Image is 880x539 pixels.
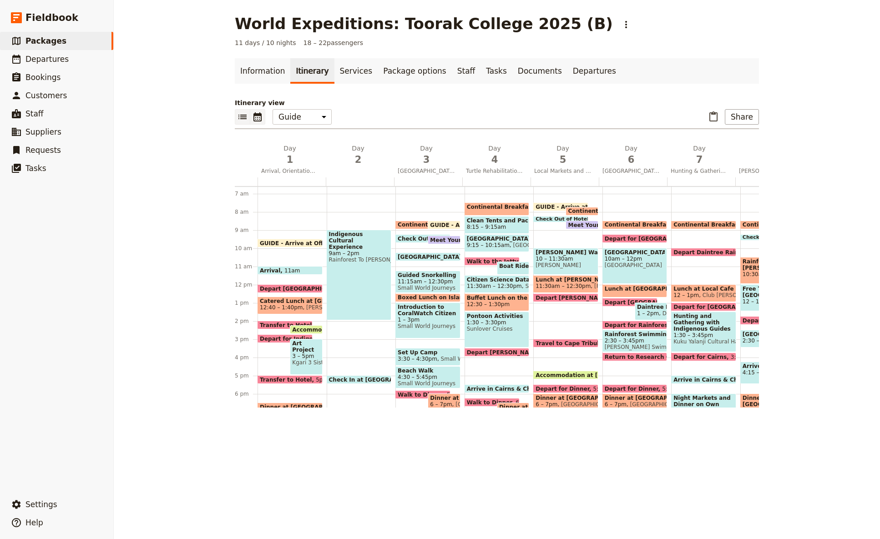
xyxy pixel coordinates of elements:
span: Boat Ride to the Outer Reef [499,263,588,269]
span: 12:40 – 1:40pm [260,304,303,311]
div: Travel to Cape Tribulation [533,339,598,348]
div: Clean Tents and Pack Up8:15 – 9:15am [465,216,530,234]
div: Night Markets and Dinner on Own6 – 7:30pm [671,393,736,420]
div: Depart for [GEOGRAPHIC_DATA] [602,234,668,243]
span: 4:15 – 5:30pm [743,369,803,376]
span: 6 [602,153,660,166]
div: Hunting and Gathering with Indigenous Guides1:30 – 3:45pmKuku Yalanji Cultural Habitat Tours ([PE... [671,312,736,352]
button: Day5Local Markets and Rainforest Walk [531,144,599,177]
span: [PERSON_NAME] [591,283,639,289]
div: Continental Breakfast at DRODepart for [GEOGRAPHIC_DATA][GEOGRAPHIC_DATA]10am – 12pm[GEOGRAPHIC_D... [602,66,672,503]
span: Rainforest Swimming Hole [605,331,665,338]
div: Depart [PERSON_NAME] [533,293,598,302]
div: Pontoon Activities1:30 – 3:30pmSunlover Cruises [465,312,530,348]
span: Arrive in Cairns & Check In at [GEOGRAPHIC_DATA] [467,386,627,392]
span: 3:45pm [731,354,752,360]
span: 11am [284,267,300,273]
span: 2:30 – 3:30pm [743,338,782,344]
div: [GEOGRAPHIC_DATA]10am – 12pm[GEOGRAPHIC_DATA] [602,248,668,284]
div: Dinner at [GEOGRAPHIC_DATA]6 – 7pm[GEOGRAPHIC_DATA] [533,393,598,411]
span: Packages [25,36,66,45]
div: Boat Ride to the Outer Reef [497,262,529,275]
span: Depart for [GEOGRAPHIC_DATA] [605,236,707,242]
span: Rainforest Walk & [PERSON_NAME][GEOGRAPHIC_DATA] [743,258,803,271]
span: Turtle Rehabilitation Centre and [GEOGRAPHIC_DATA] with Marine Biologist [462,167,527,175]
span: Continental Breakfast at DRO [673,222,768,228]
span: Hunting & Gathering with Indigenous Guides and Night Markets [667,167,732,175]
div: Boxed Lunch on Island [395,293,460,302]
span: Bookings [25,73,61,82]
span: [PERSON_NAME] [536,262,596,268]
span: [GEOGRAPHIC_DATA] [452,401,513,408]
div: Dinner at Foxy's6 – 7pm[GEOGRAPHIC_DATA] [428,393,460,411]
div: Dinner at [GEOGRAPHIC_DATA]6 – 7:30pm [740,393,805,420]
span: 6:15pm [516,399,536,405]
div: Lunch at Local Cafe12 – 1pmClub [PERSON_NAME] [671,284,736,302]
div: Rainforest Walk & [PERSON_NAME][GEOGRAPHIC_DATA]10:30am – 12pm [740,257,805,284]
span: Pontoon Activities [467,313,527,319]
span: Kuku Yalanji Cultural Habitat Tours ([PERSON_NAME] Brothers) [673,338,734,345]
span: Travel to Cape Tribulation [536,340,619,346]
span: [GEOGRAPHIC_DATA] [467,236,527,242]
span: Rainforest To [PERSON_NAME] [329,257,389,263]
div: Depart for Cairns3:45pm [671,353,736,361]
div: Transfer to Hotel5pm [258,375,323,384]
span: Fieldbook [25,11,78,25]
span: 9:15 – 10:15am [467,242,510,248]
div: Continental Breakfast at Hotel [740,221,795,229]
div: Arrival11am [258,266,323,275]
span: Depart for [GEOGRAPHIC_DATA] [673,304,775,310]
span: Depart for Dinner [605,386,662,392]
span: Arrival, Orientation and Indigenous Art Project [258,167,322,175]
span: Depart for Dinner [536,386,593,392]
span: [GEOGRAPHIC_DATA] and the [GEOGRAPHIC_DATA] [394,167,459,175]
button: Day1Arrival, Orientation and Indigenous Art Project [258,144,326,177]
span: Depart [GEOGRAPHIC_DATA] [605,299,696,305]
a: Departures [567,58,622,84]
span: Depart [PERSON_NAME] [536,295,613,301]
div: Beach Walk4:30 – 5:45pmSmall World Journeys [395,366,460,388]
span: Lunch at [PERSON_NAME] [536,277,596,283]
div: Check In at [GEOGRAPHIC_DATA] [327,375,392,384]
span: Local Markets and Rainforest Walk [531,167,595,175]
span: Clean Tents and Pack Up [467,217,527,224]
span: Night Markets and Dinner on Own [673,395,734,408]
div: [GEOGRAPHIC_DATA]2:30 – 3:30pm [740,330,805,348]
span: Set Up Camp [398,349,458,356]
span: 3 – 5pm [292,353,320,359]
div: Dinner at Boardwalk Social by [PERSON_NAME]6:30 – 7:30pm [497,403,529,420]
span: Indigenous Cultural Experience [329,231,389,250]
span: 11 days / 10 nights [235,38,296,47]
span: 12 – 1:30pm [743,298,803,305]
h2: Day [398,144,455,166]
span: Daintree Ice Cream Company [659,310,743,317]
span: Depart for Indigenous Art Activity [260,336,368,342]
div: Art Project with Indigenous Artist3 – 5pmKgari 3 Sisters [290,339,322,375]
h2: Day [534,144,592,166]
div: Transfer to Hotel [258,321,313,329]
button: List view [235,109,250,125]
span: 1:30 – 3:45pm [673,332,734,338]
div: GUIDE - Arrive at Office [428,221,460,229]
button: Day7Hunting & Gathering with Indigenous Guides and Night Markets [667,144,735,177]
span: Sunlover Cruises [467,326,527,332]
div: GUIDE - Arrive at Office [533,202,588,211]
span: Accommodation at [GEOGRAPHIC_DATA] [292,327,420,332]
span: Daintree Ice Cream Company [637,304,665,310]
span: 5:30pm [662,386,683,392]
div: Arrive at [PERSON_NAME][GEOGRAPHIC_DATA]4:15 – 5:30pm [740,362,805,384]
span: 1 [261,153,319,166]
div: Meet Your Guide in Reception & Depart [428,236,460,244]
div: Check Out of Hotel [395,234,450,243]
span: 4 [466,153,523,166]
div: Set Up Camp3:30 – 4:30pmSmall World Journeys [395,348,460,366]
span: Arrive at [PERSON_NAME][GEOGRAPHIC_DATA] [743,363,803,369]
span: 8:15 – 9:15am [467,224,506,230]
div: Accommodation at [GEOGRAPHIC_DATA] [290,325,322,334]
div: 10 am [235,245,258,252]
span: Check Out of Hotel [536,217,592,222]
span: Walk to Dinner [467,399,516,405]
span: Small World Journeys [398,323,458,329]
div: Continental Breakfast at HotelGUIDE - Arrive at OfficeCheck Out of HotelMeet Your Guide in Recept... [740,66,809,503]
button: Actions [618,17,634,32]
